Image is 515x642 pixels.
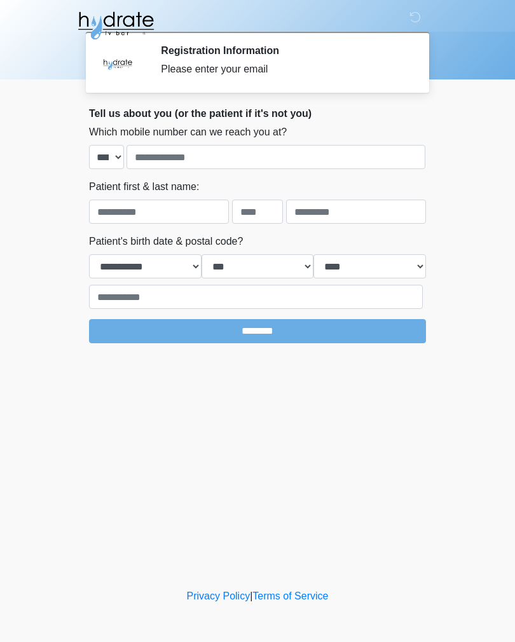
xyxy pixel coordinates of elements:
[187,591,251,601] a: Privacy Policy
[89,179,199,195] label: Patient first & last name:
[250,591,252,601] a: |
[89,107,426,120] h2: Tell us about you (or the patient if it's not you)
[89,234,243,249] label: Patient's birth date & postal code?
[89,125,287,140] label: Which mobile number can we reach you at?
[99,44,137,83] img: Agent Avatar
[76,10,155,41] img: Hydrate IV Bar - Fort Collins Logo
[161,62,407,77] div: Please enter your email
[252,591,328,601] a: Terms of Service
